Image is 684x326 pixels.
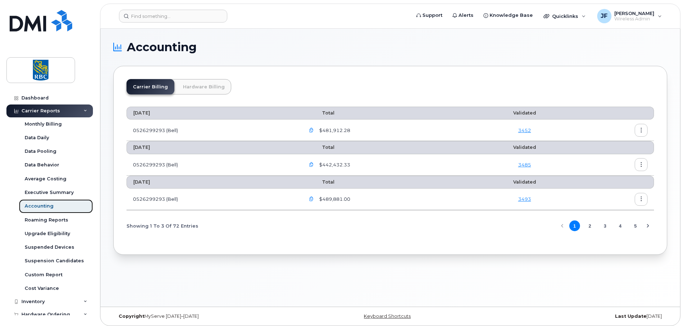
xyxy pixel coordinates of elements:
[518,162,531,167] a: 3485
[127,176,298,189] th: [DATE]
[318,127,350,134] span: $481,912.28
[518,127,531,133] a: 3452
[471,176,578,189] th: Validated
[113,313,298,319] div: MyServe [DATE]–[DATE]
[127,220,198,231] span: Showing 1 To 3 Of 72 Entries
[600,220,610,231] button: Page 3
[305,179,334,185] span: Total
[615,220,626,231] button: Page 4
[643,220,653,231] button: Next Page
[305,110,334,116] span: Total
[127,107,298,120] th: [DATE]
[615,313,646,319] strong: Last Update
[305,145,334,150] span: Total
[471,107,578,120] th: Validated
[364,313,411,319] a: Keyboard Shortcuts
[630,220,641,231] button: Page 5
[127,189,298,210] td: 0526299293 (Bell)
[318,161,350,168] span: $442,432.33
[482,313,667,319] div: [DATE]
[584,220,595,231] button: Page 2
[127,120,298,141] td: 0526299293 (Bell)
[318,196,350,203] span: $489,881.00
[127,154,298,176] td: 0526299293 (Bell)
[518,196,531,202] a: 3493
[569,220,580,231] button: Page 1
[471,141,578,154] th: Validated
[127,141,298,154] th: [DATE]
[119,313,144,319] strong: Copyright
[177,79,231,94] a: Hardware Billing
[127,42,197,53] span: Accounting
